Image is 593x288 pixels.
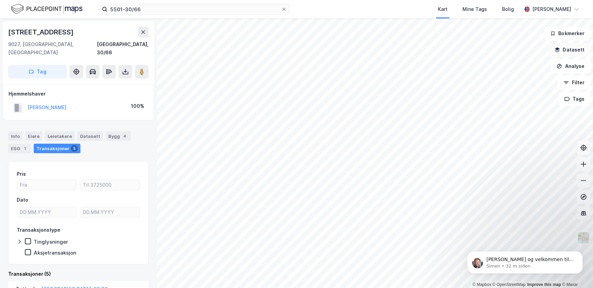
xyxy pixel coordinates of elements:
[577,231,590,244] img: Z
[34,144,80,153] div: Transaksjoner
[549,43,590,57] button: Datasett
[21,145,28,152] div: 1
[544,27,590,40] button: Bokmerker
[9,90,148,98] div: Hjemmelshaver
[532,5,571,13] div: [PERSON_NAME]
[527,282,561,287] a: Improve this map
[8,270,149,278] div: Transaksjoner (5)
[34,239,68,245] div: Tinglysninger
[8,144,31,153] div: ESG
[107,4,281,14] input: Søk på adresse, matrikkel, gårdeiere, leietakere eller personer
[97,40,149,57] div: [GEOGRAPHIC_DATA], 30/66
[17,207,77,217] input: DD.MM.YYYY
[502,5,514,13] div: Bolig
[77,131,103,141] div: Datasett
[558,76,590,89] button: Filter
[8,27,75,38] div: [STREET_ADDRESS]
[71,145,78,152] div: 5
[551,59,590,73] button: Analyse
[17,196,28,204] div: Dato
[462,5,487,13] div: Mine Tags
[34,249,76,256] div: Aksjetransaksjon
[559,92,590,106] button: Tags
[25,131,42,141] div: Eiere
[121,133,128,140] div: 4
[8,131,22,141] div: Info
[17,226,60,234] div: Transaksjonstype
[17,180,77,190] input: Fra
[438,5,447,13] div: Kart
[472,282,491,287] a: Mapbox
[131,102,144,110] div: 100%
[106,131,131,141] div: Bygg
[80,207,140,217] input: DD.MM.YYYY
[17,170,26,178] div: Pris
[45,131,75,141] div: Leietakere
[457,237,593,285] iframe: Intercom notifications melding
[8,40,97,57] div: 9027, [GEOGRAPHIC_DATA], [GEOGRAPHIC_DATA]
[492,282,526,287] a: OpenStreetMap
[8,65,67,78] button: Tag
[11,3,82,15] img: logo.f888ab2527a4732fd821a326f86c7f29.svg
[80,180,140,190] input: Til 3725000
